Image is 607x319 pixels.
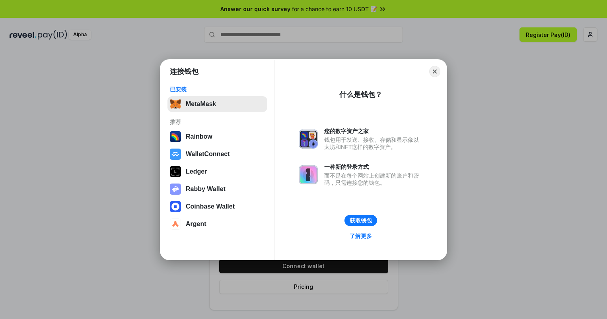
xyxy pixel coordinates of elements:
img: svg+xml,%3Csvg%20fill%3D%22none%22%20height%3D%2233%22%20viewBox%3D%220%200%2035%2033%22%20width%... [170,99,181,110]
button: WalletConnect [167,146,267,162]
div: 已安装 [170,86,265,93]
img: svg+xml,%3Csvg%20width%3D%2228%22%20height%3D%2228%22%20viewBox%3D%220%200%2028%2028%22%20fill%3D... [170,149,181,160]
img: svg+xml,%3Csvg%20width%3D%2228%22%20height%3D%2228%22%20viewBox%3D%220%200%2028%2028%22%20fill%3D... [170,201,181,212]
div: 而不是在每个网站上创建新的账户和密码，只需连接您的钱包。 [324,172,423,186]
img: svg+xml,%3Csvg%20width%3D%2228%22%20height%3D%2228%22%20viewBox%3D%220%200%2028%2028%22%20fill%3D... [170,218,181,230]
button: Rabby Wallet [167,181,267,197]
button: Coinbase Wallet [167,199,267,215]
img: svg+xml,%3Csvg%20xmlns%3D%22http%3A%2F%2Fwww.w3.org%2F2000%2Fsvg%22%20fill%3D%22none%22%20viewBox... [170,184,181,195]
div: 了解更多 [350,232,372,240]
div: Rabby Wallet [186,186,226,193]
img: svg+xml,%3Csvg%20xmlns%3D%22http%3A%2F%2Fwww.w3.org%2F2000%2Fsvg%22%20fill%3D%22none%22%20viewBox... [299,130,318,149]
div: Coinbase Wallet [186,203,235,210]
div: MetaMask [186,101,216,108]
div: 推荐 [170,118,265,126]
div: 什么是钱包？ [339,90,382,99]
h1: 连接钱包 [170,67,198,76]
button: Rainbow [167,129,267,145]
div: 钱包用于发送、接收、存储和显示像以太坊和NFT这样的数字资产。 [324,136,423,151]
button: 获取钱包 [344,215,377,226]
button: Close [429,66,440,77]
button: Argent [167,216,267,232]
button: Ledger [167,164,267,180]
img: svg+xml,%3Csvg%20xmlns%3D%22http%3A%2F%2Fwww.w3.org%2F2000%2Fsvg%22%20fill%3D%22none%22%20viewBox... [299,165,318,184]
div: Argent [186,220,206,228]
div: 获取钱包 [350,217,372,224]
div: 您的数字资产之家 [324,128,423,135]
img: svg+xml,%3Csvg%20xmlns%3D%22http%3A%2F%2Fwww.w3.org%2F2000%2Fsvg%22%20width%3D%2228%22%20height%3... [170,166,181,177]
div: 一种新的登录方式 [324,163,423,170]
div: WalletConnect [186,151,230,158]
button: MetaMask [167,96,267,112]
div: Ledger [186,168,207,175]
div: Rainbow [186,133,212,140]
a: 了解更多 [345,231,377,241]
img: svg+xml,%3Csvg%20width%3D%22120%22%20height%3D%22120%22%20viewBox%3D%220%200%20120%20120%22%20fil... [170,131,181,142]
